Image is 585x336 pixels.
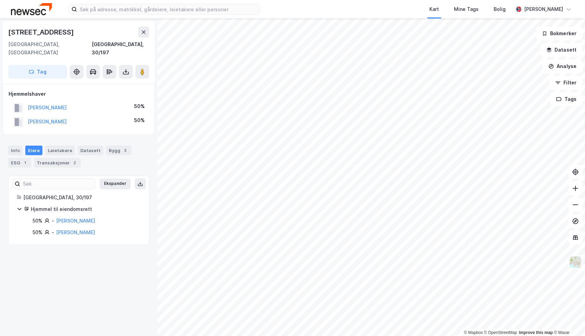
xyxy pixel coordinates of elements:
div: Datasett [78,146,103,155]
input: Søk [20,179,95,189]
a: Improve this map [519,330,553,335]
button: Tag [8,65,67,79]
div: Kontrollprogram for chat [551,303,585,336]
button: Datasett [541,43,582,57]
div: Leietakere [45,146,75,155]
div: 50% [134,102,145,110]
div: [GEOGRAPHIC_DATA], 30/197 [92,40,149,57]
div: 50% [134,116,145,124]
div: Mine Tags [454,5,479,13]
div: Transaksjoner [34,158,81,167]
div: Hjemmelshaver [9,90,149,98]
button: Analyse [543,59,582,73]
div: 1 [22,159,28,166]
div: Bolig [494,5,506,13]
div: [GEOGRAPHIC_DATA], [GEOGRAPHIC_DATA] [8,40,92,57]
div: Info [8,146,23,155]
div: Kart [429,5,439,13]
div: [PERSON_NAME] [524,5,563,13]
a: [PERSON_NAME] [56,229,95,235]
div: - [52,217,54,225]
div: 50% [32,217,42,225]
input: Søk på adresse, matrikkel, gårdeiere, leietakere eller personer [77,4,260,14]
img: newsec-logo.f6e21ccffca1b3a03d2d.png [11,3,52,15]
div: Bygg [106,146,131,155]
div: 2 [71,159,78,166]
div: [STREET_ADDRESS] [8,27,75,38]
button: Filter [549,76,582,90]
div: ESG [8,158,31,167]
img: Z [569,256,582,269]
a: [PERSON_NAME] [56,218,95,224]
div: Hjemmel til eiendomsrett [31,205,141,213]
a: Mapbox [464,330,483,335]
iframe: Chat Widget [551,303,585,336]
div: - [52,228,54,237]
button: Ekspander [100,178,131,189]
div: 50% [32,228,42,237]
div: 3 [122,147,129,154]
button: Tags [550,92,582,106]
a: OpenStreetMap [484,330,517,335]
button: Bokmerker [536,27,582,40]
div: Eiere [25,146,42,155]
div: [GEOGRAPHIC_DATA], 30/197 [23,193,141,202]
